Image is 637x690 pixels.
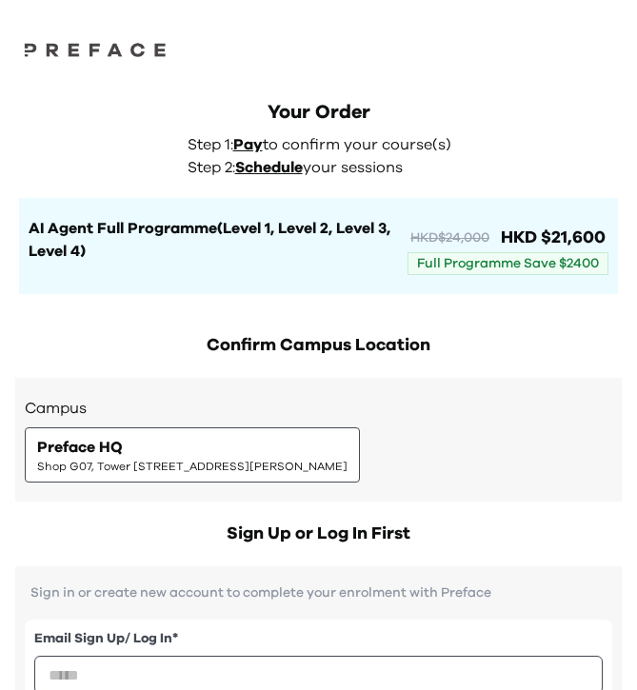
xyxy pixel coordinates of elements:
div: Your Order [19,99,618,126]
span: Shop G07, Tower [STREET_ADDRESS][PERSON_NAME] [37,459,348,474]
img: Preface Logo [19,38,171,61]
p: Sign in or create new account to complete your enrolment with Preface [25,585,612,601]
span: Preface HQ [37,436,123,459]
h3: Campus [25,397,612,420]
span: HKD $ 24,000 [410,228,489,247]
span: Full Programme Save $2400 [408,252,608,275]
span: Pay [233,137,263,152]
p: Step 2: your sessions [188,156,462,179]
h2: Confirm Campus Location [15,332,622,359]
h1: AI Agent Full Programme(Level 1, Level 2, Level 3, Level 4) [29,217,408,263]
label: Email Sign Up/ Log In * [34,629,603,649]
p: Step 1: to confirm your course(s) [188,133,462,156]
span: Schedule [235,160,303,175]
h2: Sign Up or Log In First [15,521,622,547]
span: HKD $21,600 [497,225,606,251]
